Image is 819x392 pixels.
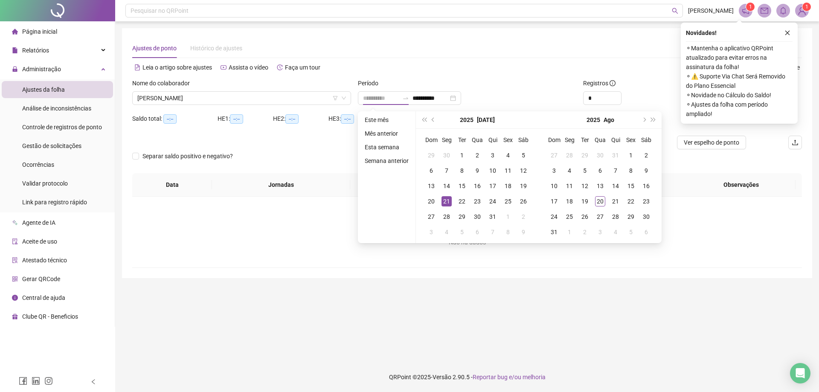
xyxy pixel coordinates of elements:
span: left [90,379,96,385]
sup: Atualize o seu contato no menu Meus Dados [802,3,811,11]
td: 2025-08-08 [500,224,516,240]
span: info-circle [610,80,616,86]
img: 82425 [796,4,808,17]
div: 27 [426,212,436,222]
span: gift [12,314,18,319]
td: 2025-09-03 [592,224,608,240]
div: 24 [488,196,498,206]
td: 2025-06-29 [424,148,439,163]
td: 2025-08-08 [623,163,639,178]
span: Assista o vídeo [229,64,268,71]
td: 2025-07-15 [454,178,470,194]
td: 2025-07-05 [516,148,531,163]
td: 2025-08-16 [639,178,654,194]
div: 29 [457,212,467,222]
button: year panel [460,111,473,128]
div: 4 [441,227,452,237]
span: ⚬ Ajustes da folha com período ampliado! [686,100,793,119]
span: ⚬ ⚠️ Suporte Via Chat Será Removido do Plano Essencial [686,72,793,90]
div: 28 [441,212,452,222]
span: instagram [44,377,53,385]
div: HE 1: [218,114,273,124]
td: 2025-08-12 [577,178,592,194]
div: 1 [626,150,636,160]
td: 2025-07-28 [439,209,454,224]
td: 2025-08-10 [546,178,562,194]
span: audit [12,238,18,244]
td: 2025-08-09 [639,163,654,178]
div: 31 [549,227,559,237]
th: Ter [454,132,470,148]
td: 2025-08-03 [424,224,439,240]
span: linkedin [32,377,40,385]
td: 2025-07-28 [562,148,577,163]
div: 2 [472,150,482,160]
div: 5 [457,227,467,237]
span: 1 [749,4,752,10]
span: solution [12,257,18,263]
span: Versão [433,374,451,380]
span: Link para registro rápido [22,199,87,206]
td: 2025-07-13 [424,178,439,194]
td: 2025-07-27 [424,209,439,224]
div: 21 [441,196,452,206]
div: 3 [488,150,498,160]
td: 2025-08-14 [608,178,623,194]
div: 17 [488,181,498,191]
td: 2025-09-04 [608,224,623,240]
span: Administração [22,66,61,73]
th: Qua [470,132,485,148]
footer: QRPoint © 2025 - 2.90.5 - [115,362,819,392]
button: next-year [639,111,648,128]
td: 2025-08-20 [592,194,608,209]
td: 2025-07-03 [485,148,500,163]
td: 2025-08-13 [592,178,608,194]
div: 29 [626,212,636,222]
td: 2025-07-17 [485,178,500,194]
button: prev-year [429,111,438,128]
th: Qui [608,132,623,148]
div: 1 [503,212,513,222]
td: 2025-08-04 [439,224,454,240]
span: to [402,95,409,102]
span: home [12,29,18,35]
span: bell [779,7,787,15]
li: Semana anterior [361,156,412,166]
span: Central de ajuda [22,294,65,301]
span: file [12,47,18,53]
div: 3 [426,227,436,237]
td: 2025-08-02 [516,209,531,224]
span: Separar saldo positivo e negativo? [139,151,236,161]
div: 26 [580,212,590,222]
div: HE 2: [273,114,328,124]
div: 5 [626,227,636,237]
span: ⚬ Mantenha o aplicativo QRPoint atualizado para evitar erros na assinatura da folha! [686,44,793,72]
span: Leia o artigo sobre ajustes [142,64,212,71]
td: 2025-08-04 [562,163,577,178]
span: Controle de registros de ponto [22,124,102,131]
span: info-circle [12,295,18,301]
div: 4 [610,227,621,237]
div: 7 [610,166,621,176]
td: 2025-07-08 [454,163,470,178]
td: 2025-07-09 [470,163,485,178]
td: 2025-08-17 [546,194,562,209]
td: 2025-08-19 [577,194,592,209]
span: file-text [134,64,140,70]
div: 4 [564,166,575,176]
th: Ter [577,132,592,148]
div: 16 [641,181,651,191]
div: 14 [610,181,621,191]
th: Sáb [516,132,531,148]
td: 2025-08-11 [562,178,577,194]
div: 3 [595,227,605,237]
div: 30 [441,150,452,160]
div: 15 [626,181,636,191]
div: 22 [457,196,467,206]
td: 2025-07-18 [500,178,516,194]
div: 22 [626,196,636,206]
td: 2025-07-07 [439,163,454,178]
span: qrcode [12,276,18,282]
button: super-next-year [649,111,658,128]
th: Jornadas [212,173,350,197]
